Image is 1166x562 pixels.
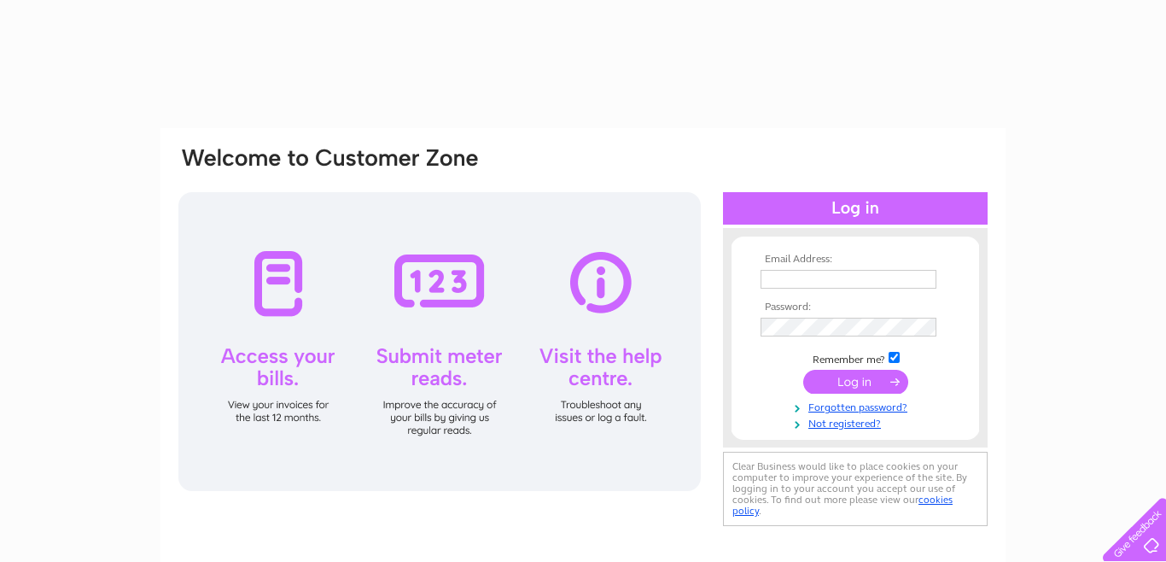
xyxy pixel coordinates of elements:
[761,398,954,414] a: Forgotten password?
[723,452,988,526] div: Clear Business would like to place cookies on your computer to improve your experience of the sit...
[756,254,954,266] th: Email Address:
[756,301,954,313] th: Password:
[761,414,954,430] a: Not registered?
[803,370,908,394] input: Submit
[732,494,953,517] a: cookies policy
[756,349,954,366] td: Remember me?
